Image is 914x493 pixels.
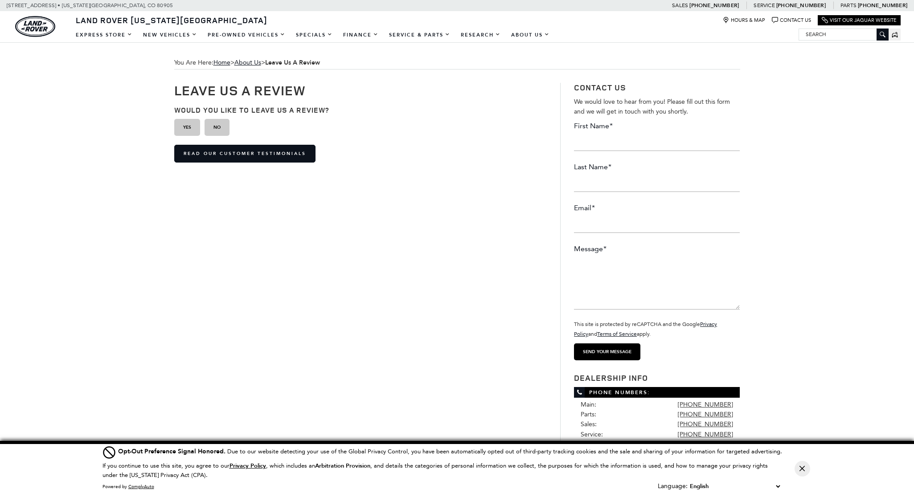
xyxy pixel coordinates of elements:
[723,17,765,24] a: Hours & Map
[574,321,717,337] small: This site is protected by reCAPTCHA and the Google and apply.
[678,401,733,408] a: [PHONE_NUMBER]
[795,461,810,477] button: Close Button
[581,440,640,448] span: Roadside Assistance:
[174,83,547,98] h1: Leave Us A Review
[858,2,907,9] a: [PHONE_NUMBER]
[672,2,688,8] span: Sales
[574,203,595,213] label: Email
[574,121,613,131] label: First Name
[678,411,733,418] a: [PHONE_NUMBER]
[799,29,888,40] input: Search
[213,59,320,66] span: >
[76,15,267,25] span: Land Rover [US_STATE][GEOGRAPHIC_DATA]
[102,484,154,489] div: Powered by
[338,27,384,43] a: Finance
[138,27,202,43] a: New Vehicles
[230,462,266,470] u: Privacy Policy
[234,59,261,66] a: About Us
[174,119,200,136] button: Yes
[574,387,740,398] span: Phone Numbers:
[70,15,273,25] a: Land Rover [US_STATE][GEOGRAPHIC_DATA]
[678,431,733,438] a: [PHONE_NUMBER]
[174,145,316,163] a: READ OUR CUSTOMER TESTIMONIALS
[574,374,740,383] h3: Dealership Info
[581,431,603,438] span: Service:
[506,27,555,43] a: About Us
[15,16,55,37] img: Land Rover
[455,27,506,43] a: Research
[102,462,768,478] p: If you continue to use this site, you agree to our , which includes an , and details the categori...
[688,481,782,491] select: Language Select
[840,2,857,8] span: Parts
[174,106,547,114] h3: Would you like to leave us a review?
[174,56,740,69] span: You Are Here:
[574,162,611,172] label: Last Name
[581,401,596,408] span: Main:
[128,484,154,489] a: ComplyAuto
[70,27,138,43] a: EXPRESS STORE
[574,83,740,93] h3: Contact Us
[315,462,370,470] strong: Arbitration Provision
[581,420,597,428] span: Sales:
[384,27,455,43] a: Service & Parts
[658,483,688,489] div: Language:
[230,462,266,469] a: Privacy Policy
[754,2,775,8] span: Service
[70,27,555,43] nav: Main Navigation
[822,17,897,24] a: Visit Our Jaguar Website
[689,2,739,9] a: [PHONE_NUMBER]
[597,331,637,337] a: Terms of Service
[574,98,730,115] span: We would love to hear from you! Please fill out this form and we will get in touch with you shortly.
[174,56,740,69] div: Breadcrumbs
[205,119,230,136] button: No
[678,440,733,448] a: [PHONE_NUMBER]
[213,59,230,66] a: Home
[234,59,320,66] span: >
[15,16,55,37] a: land-rover
[7,2,173,8] a: [STREET_ADDRESS] • [US_STATE][GEOGRAPHIC_DATA], CO 80905
[772,17,811,24] a: Contact Us
[118,447,782,456] div: Due to our website detecting your use of the Global Privacy Control, you have been automatically ...
[574,244,607,254] label: Message
[118,447,227,456] span: Opt-Out Preference Signal Honored .
[581,411,596,418] span: Parts:
[678,420,733,428] a: [PHONE_NUMBER]
[202,27,291,43] a: Pre-Owned Vehicles
[291,27,338,43] a: Specials
[265,58,320,67] strong: Leave Us A Review
[574,343,640,360] input: Send your message
[776,2,826,9] a: [PHONE_NUMBER]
